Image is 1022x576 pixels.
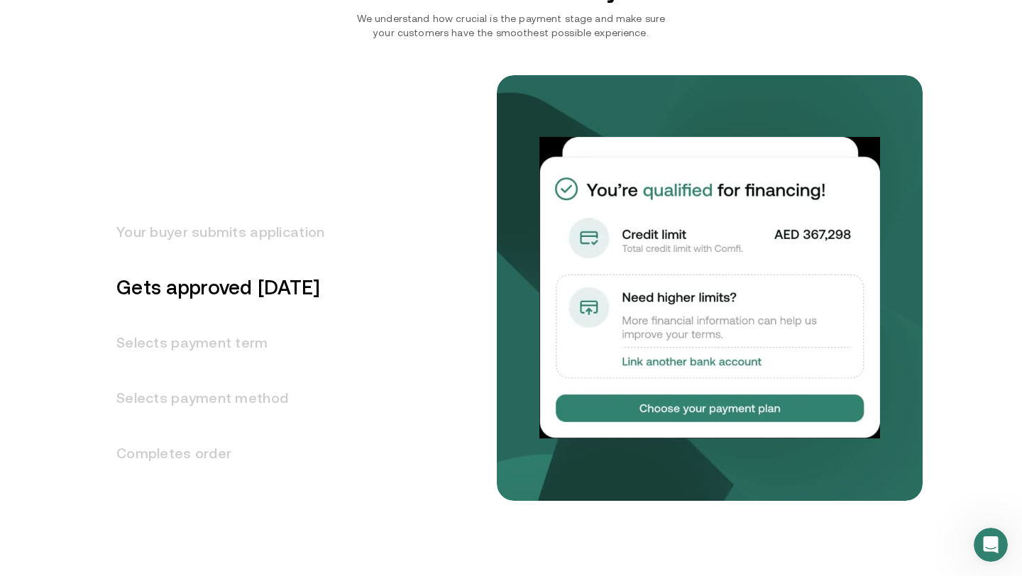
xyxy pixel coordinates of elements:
h3: Gets approved [DATE] [99,260,324,315]
img: Gets approved in 1 day [539,137,880,438]
h3: Selects payment term [99,315,324,370]
h3: Your buyer submits application [99,204,324,260]
iframe: Intercom live chat [974,528,1008,562]
h3: Completes order [99,426,324,481]
p: We understand how crucial is the payment stage and make sure your customers have the smoothest po... [350,11,672,40]
h3: Selects payment method [99,370,324,426]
